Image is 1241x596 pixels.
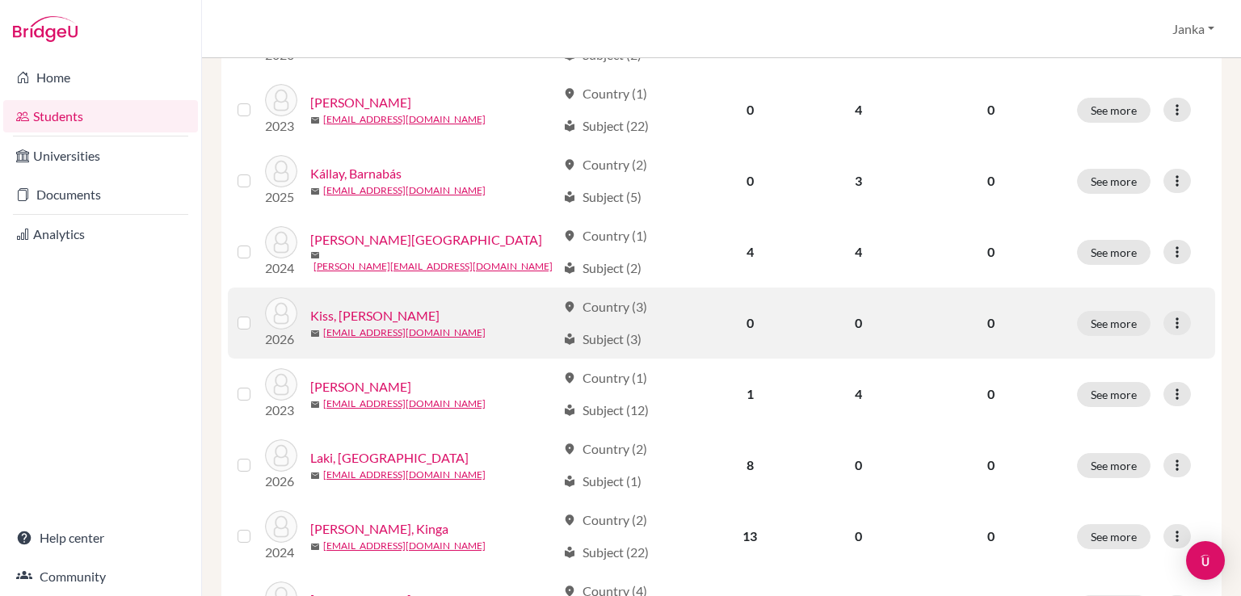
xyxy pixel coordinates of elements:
[1077,453,1151,478] button: See more
[924,527,1058,546] p: 0
[310,377,411,397] a: [PERSON_NAME]
[803,430,915,501] td: 0
[803,74,915,145] td: 4
[563,262,576,275] span: local_library
[563,371,576,384] span: location_on
[697,145,803,216] td: 0
[697,359,803,430] td: 1
[563,300,576,313] span: location_on
[803,501,915,572] td: 0
[3,61,198,94] a: Home
[563,155,647,174] div: Country (2)
[265,329,297,349] p: 2026
[563,187,642,207] div: Subject (5)
[563,543,649,562] div: Subject (22)
[803,145,915,216] td: 3
[563,226,647,246] div: Country (1)
[563,87,576,100] span: location_on
[924,171,1058,191] p: 0
[563,229,576,242] span: location_on
[265,116,297,136] p: 2023
[563,443,576,455] span: location_on
[265,84,297,116] img: Jámbor, Marcell
[563,333,576,346] span: local_library
[1077,169,1151,194] button: See more
[924,455,1058,475] p: 0
[310,542,320,552] span: mail
[3,178,198,211] a: Documents
[310,306,440,325] a: Kiss, [PERSON_NAME]
[924,242,1058,262] p: 0
[924,384,1058,404] p: 0
[265,368,297,401] img: Kozma, Dorottya
[697,74,803,145] td: 0
[323,468,486,482] a: [EMAIL_ADDRESS][DOMAIN_NAME]
[323,325,486,340] a: [EMAIL_ADDRESS][DOMAIN_NAME]
[3,218,198,250] a: Analytics
[310,250,320,260] span: mail
[563,116,649,136] div: Subject (22)
[310,187,320,196] span: mail
[265,155,297,187] img: Kállay, Barnabás
[310,471,320,481] span: mail
[265,439,297,472] img: Laki, Lilla
[1077,240,1151,265] button: See more
[563,329,642,349] div: Subject (3)
[3,522,198,554] a: Help center
[563,475,576,488] span: local_library
[697,288,803,359] td: 0
[1186,541,1225,580] div: Open Intercom Messenger
[310,519,448,539] a: [PERSON_NAME], Kinga
[697,430,803,501] td: 8
[1077,311,1151,336] button: See more
[323,112,486,127] a: [EMAIL_ADDRESS][DOMAIN_NAME]
[563,368,647,388] div: Country (1)
[265,510,297,543] img: Maizl, Kinga
[310,329,320,338] span: mail
[563,404,576,417] span: local_library
[1077,382,1151,407] button: See more
[563,158,576,171] span: location_on
[313,259,553,274] a: [PERSON_NAME][EMAIL_ADDRESS][DOMAIN_NAME]
[323,539,486,553] a: [EMAIL_ADDRESS][DOMAIN_NAME]
[563,514,576,527] span: location_on
[563,472,642,491] div: Subject (1)
[265,226,297,258] img: Kaufmann, Petra
[1077,524,1151,549] button: See more
[1165,14,1222,44] button: Janka
[323,183,486,198] a: [EMAIL_ADDRESS][DOMAIN_NAME]
[310,115,320,125] span: mail
[563,297,647,317] div: Country (3)
[563,191,576,204] span: local_library
[563,84,647,103] div: Country (1)
[563,120,576,132] span: local_library
[563,48,576,61] span: local_library
[3,140,198,172] a: Universities
[265,472,297,491] p: 2026
[310,164,402,183] a: Kállay, Barnabás
[697,501,803,572] td: 13
[563,439,647,459] div: Country (2)
[310,93,411,112] a: [PERSON_NAME]
[265,543,297,562] p: 2024
[265,401,297,420] p: 2023
[265,258,297,278] p: 2024
[3,560,198,593] a: Community
[803,216,915,288] td: 4
[924,100,1058,120] p: 0
[310,448,469,468] a: Laki, [GEOGRAPHIC_DATA]
[265,297,297,329] img: Kiss, Abel
[803,288,915,359] td: 0
[563,401,649,420] div: Subject (12)
[924,313,1058,333] p: 0
[310,230,542,250] a: [PERSON_NAME][GEOGRAPHIC_DATA]
[1077,98,1151,123] button: See more
[265,187,297,207] p: 2025
[13,16,78,42] img: Bridge-U
[3,100,198,132] a: Students
[697,216,803,288] td: 4
[803,359,915,430] td: 4
[323,397,486,411] a: [EMAIL_ADDRESS][DOMAIN_NAME]
[563,258,642,278] div: Subject (2)
[310,400,320,409] span: mail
